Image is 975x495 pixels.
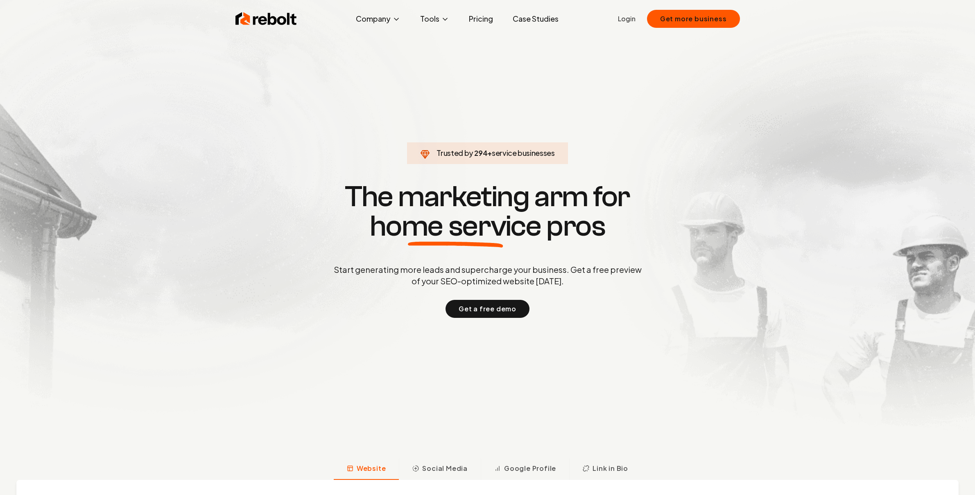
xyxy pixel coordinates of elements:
span: home service [370,211,541,241]
button: Link in Bio [569,459,641,480]
span: + [487,148,492,157]
h1: The marketing arm for pros [291,182,684,241]
span: service businesses [492,148,555,157]
a: Pricing [462,11,500,27]
a: Case Studies [506,11,565,27]
span: Website [357,464,386,473]
button: Website [334,459,399,480]
span: Trusted by [437,148,473,157]
span: Google Profile [504,464,556,473]
button: Google Profile [481,459,569,480]
button: Company [349,11,407,27]
img: Rebolt Logo [235,11,297,27]
a: Login [618,14,636,24]
span: 294 [474,147,487,159]
span: Social Media [422,464,468,473]
button: Get more business [647,10,740,28]
p: Start generating more leads and supercharge your business. Get a free preview of your SEO-optimiz... [332,264,643,287]
button: Get a free demo [446,300,529,318]
button: Tools [414,11,456,27]
button: Social Media [399,459,481,480]
span: Link in Bio [593,464,628,473]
